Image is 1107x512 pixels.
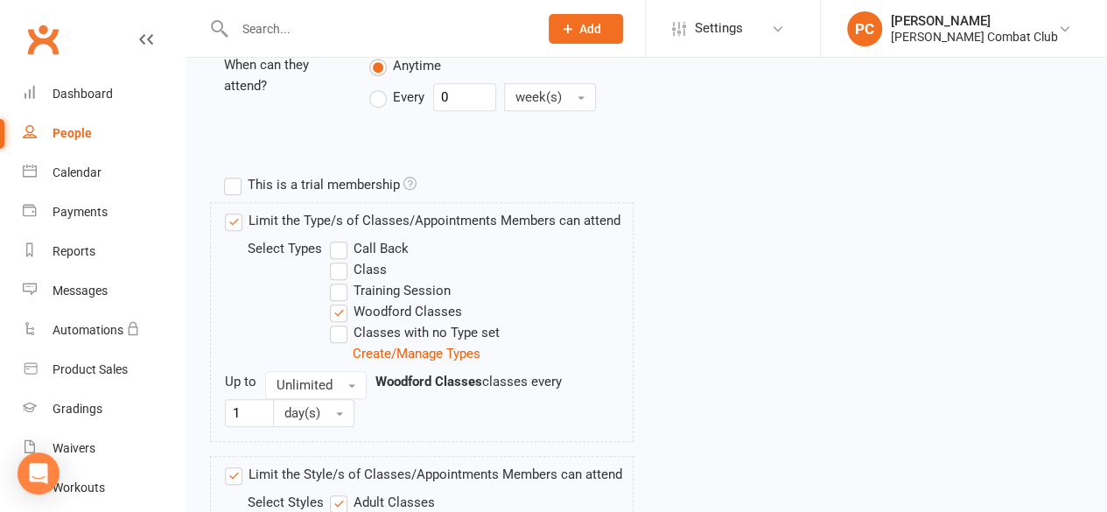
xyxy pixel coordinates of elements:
[53,362,128,376] div: Product Sales
[330,238,409,259] label: Call Back
[53,126,92,140] div: People
[225,210,620,231] label: Limit the Type/s of Classes/Appointments Members can attend
[23,232,185,271] a: Reports
[353,346,480,361] a: Create/Manage Types
[23,468,185,508] a: Workouts
[53,165,102,179] div: Calendar
[21,18,65,61] a: Clubworx
[847,11,882,46] div: PC
[211,54,356,96] div: When can they attend?
[23,389,185,429] a: Gradings
[273,399,354,427] button: day(s)
[549,14,623,44] button: Add
[23,429,185,468] a: Waivers
[393,55,441,74] span: Anytime
[375,374,482,389] strong: Woodford Classes
[23,74,185,114] a: Dashboard
[277,377,333,393] span: Unlimited
[515,89,562,105] span: week(s)
[53,441,95,455] div: Waivers
[23,311,185,350] a: Automations
[53,323,123,337] div: Automations
[23,350,185,389] a: Product Sales
[504,83,596,111] button: week(s)
[23,153,185,193] a: Calendar
[330,259,387,280] label: Class
[53,244,95,258] div: Reports
[891,13,1058,29] div: [PERSON_NAME]
[330,301,462,322] label: Woodford Classes
[23,114,185,153] a: People
[53,284,108,298] div: Messages
[579,22,601,36] span: Add
[53,480,105,494] div: Workouts
[330,322,500,343] label: Classes with no Type set
[330,280,451,301] label: Training Session
[225,371,256,392] div: Up to
[53,205,108,219] div: Payments
[229,17,526,41] input: Search...
[695,9,743,48] span: Settings
[18,452,60,494] div: Open Intercom Messenger
[224,174,417,195] label: This is a trial membership
[225,464,622,485] label: Limit the Style/s of Classes/Appointments Members can attend
[53,87,113,101] div: Dashboard
[53,402,102,416] div: Gradings
[265,371,367,399] button: Unlimited
[248,238,353,259] div: Select Types
[23,271,185,311] a: Messages
[375,371,562,392] div: classes every
[393,87,424,105] span: Every
[284,405,320,421] span: day(s)
[891,29,1058,45] div: [PERSON_NAME] Combat Club
[23,193,185,232] a: Payments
